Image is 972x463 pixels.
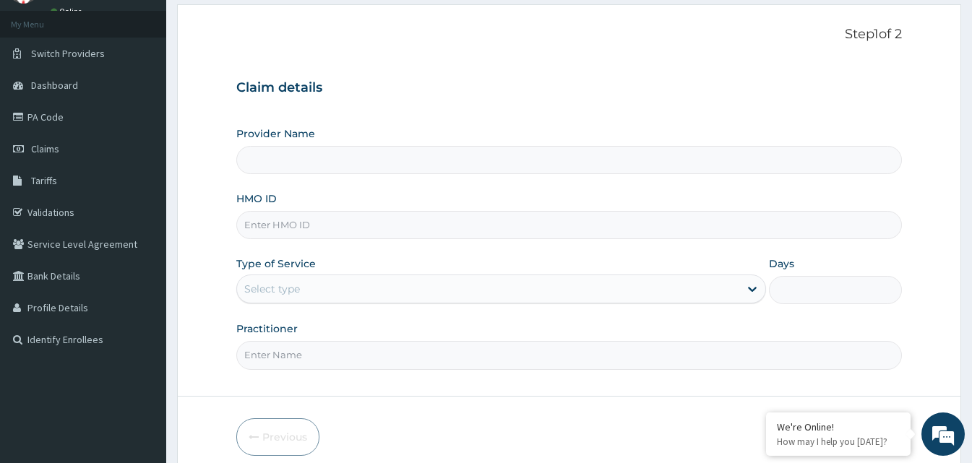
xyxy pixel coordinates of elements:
span: Dashboard [31,79,78,92]
button: Previous [236,418,319,456]
span: Switch Providers [31,47,105,60]
label: Practitioner [236,321,298,336]
h3: Claim details [236,80,902,96]
label: Type of Service [236,256,316,271]
div: Select type [244,282,300,296]
p: How may I help you today? [777,436,900,448]
label: HMO ID [236,191,277,206]
input: Enter HMO ID [236,211,902,239]
span: Tariffs [31,174,57,187]
label: Provider Name [236,126,315,141]
span: Claims [31,142,59,155]
label: Days [769,256,794,271]
p: Step 1 of 2 [236,27,902,43]
div: We're Online! [777,420,900,433]
a: Online [51,7,85,17]
input: Enter Name [236,341,902,369]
